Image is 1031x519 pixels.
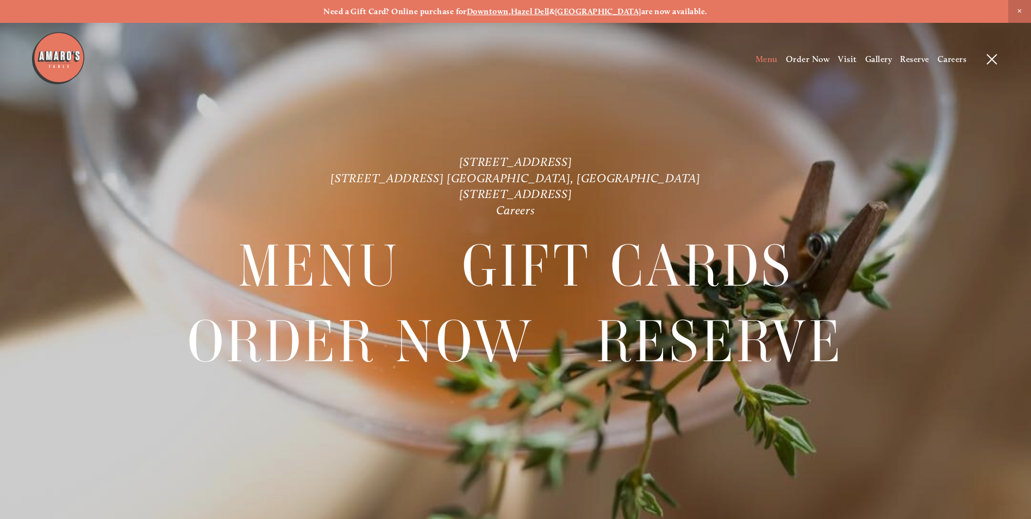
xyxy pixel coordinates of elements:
[755,54,778,64] a: Menu
[596,305,843,379] span: Reserve
[865,54,892,64] a: Gallery
[323,7,467,16] strong: Need a Gift Card? Online purchase for
[938,54,966,64] a: Careers
[188,305,534,379] span: Order Now
[511,7,549,16] a: Hazel Dell
[786,54,830,64] a: Order Now
[838,54,857,64] a: Visit
[459,187,572,201] a: [STREET_ADDRESS]
[641,7,708,16] strong: are now available.
[188,305,534,379] a: Order Now
[462,229,793,303] a: Gift Cards
[330,171,700,186] a: [STREET_ADDRESS] [GEOGRAPHIC_DATA], [GEOGRAPHIC_DATA]
[467,7,509,16] a: Downtown
[238,229,400,303] a: Menu
[496,203,535,218] a: Careers
[31,31,85,85] img: Amaro's Table
[900,54,929,64] a: Reserve
[549,7,555,16] strong: &
[596,305,843,379] a: Reserve
[555,7,641,16] a: [GEOGRAPHIC_DATA]
[509,7,511,16] strong: ,
[459,155,572,169] a: [STREET_ADDRESS]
